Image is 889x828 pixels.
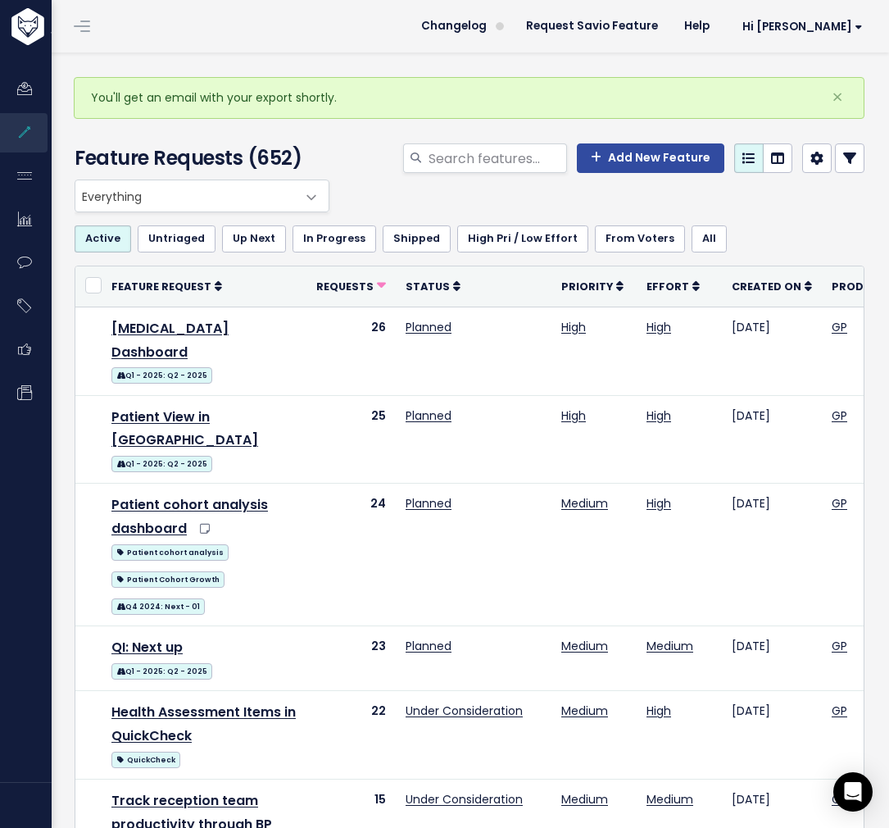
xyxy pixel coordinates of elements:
[74,77,864,119] div: You'll get an email with your export shortly.
[561,703,608,719] a: Medium
[306,307,396,395] td: 26
[692,225,727,252] a: All
[732,280,801,293] span: Created On
[561,791,608,808] a: Medium
[832,703,847,719] a: GP
[561,319,586,335] a: High
[111,280,211,293] span: Feature Request
[316,280,374,293] span: Requests
[595,225,685,252] a: From Voters
[723,14,876,39] a: Hi [PERSON_NAME]
[111,367,212,384] span: Q1 - 2025: Q2 - 2025
[111,278,222,294] a: Feature Request
[832,791,847,808] a: GP
[646,638,693,654] a: Medium
[406,495,451,512] a: Planned
[815,78,860,117] button: Close
[75,143,322,173] h4: Feature Requests (652)
[722,395,822,484] td: [DATE]
[406,278,460,294] a: Status
[111,544,229,561] span: Patient cohort analysis
[111,541,229,562] a: Patient cohort analysis
[832,495,847,512] a: GP
[406,319,451,335] a: Planned
[306,691,396,780] td: 22
[75,180,329,212] span: Everything
[111,568,225,589] a: Patient Cohort Growth
[111,638,183,657] a: QI: Next up
[293,225,376,252] a: In Progress
[75,225,864,252] ul: Filter feature requests
[111,663,212,680] span: Q1 - 2025: Q2 - 2025
[832,280,887,293] span: Product
[427,143,567,173] input: Search features...
[406,638,451,654] a: Planned
[561,495,608,512] a: Medium
[7,8,134,45] img: logo-white.9d6f32f41409.svg
[111,598,205,615] span: Q4 2024: Next - 01
[722,307,822,395] td: [DATE]
[111,453,212,473] a: Q1 - 2025: Q2 - 2025
[111,456,212,472] span: Q1 - 2025: Q2 - 2025
[406,280,450,293] span: Status
[561,638,608,654] a: Medium
[671,14,723,39] a: Help
[111,703,296,745] a: Health Assessment Items in QuickCheck
[306,626,396,691] td: 23
[832,319,847,335] a: GP
[646,280,689,293] span: Effort
[833,772,873,812] div: Open Intercom Messenger
[457,225,588,252] a: High Pri / Low Effort
[111,660,212,680] a: Q1 - 2025: Q2 - 2025
[111,748,180,769] a: QuickCheck
[561,278,624,294] a: Priority
[306,484,396,626] td: 24
[111,495,268,538] a: Patient cohort analysis dashboard
[111,407,258,450] a: Patient View in [GEOGRAPHIC_DATA]
[111,752,180,768] span: QuickCheck
[561,407,586,424] a: High
[646,791,693,808] a: Medium
[111,571,225,588] span: Patient Cohort Growth
[646,407,671,424] a: High
[406,407,451,424] a: Planned
[316,278,386,294] a: Requests
[306,395,396,484] td: 25
[561,280,613,293] span: Priority
[577,143,724,173] a: Add New Feature
[111,364,212,384] a: Q1 - 2025: Q2 - 2025
[646,319,671,335] a: High
[722,626,822,691] td: [DATE]
[138,225,215,252] a: Untriaged
[406,791,523,808] a: Under Consideration
[513,14,671,39] a: Request Savio Feature
[832,84,843,111] span: ×
[111,595,205,616] a: Q4 2024: Next - 01
[75,225,131,252] a: Active
[722,691,822,780] td: [DATE]
[75,180,296,212] span: Everything
[222,225,286,252] a: Up Next
[732,278,812,294] a: Created On
[722,484,822,626] td: [DATE]
[406,703,523,719] a: Under Consideration
[742,20,863,33] span: Hi [PERSON_NAME]
[383,225,451,252] a: Shipped
[111,319,229,362] a: [MEDICAL_DATA] Dashboard
[646,495,671,512] a: High
[832,407,847,424] a: GP
[646,703,671,719] a: High
[832,638,847,654] a: GP
[646,278,700,294] a: Effort
[421,20,487,32] span: Changelog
